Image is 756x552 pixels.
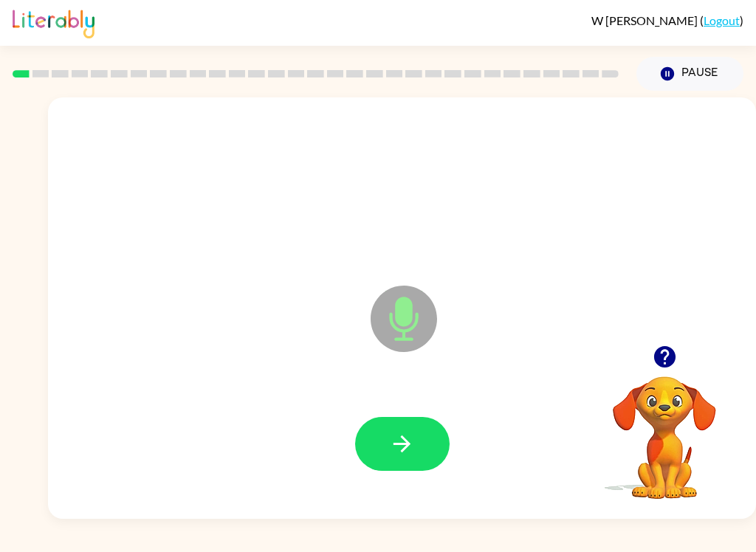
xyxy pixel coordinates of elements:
button: Pause [636,57,743,91]
span: W [PERSON_NAME] [591,13,700,27]
div: ( ) [591,13,743,27]
a: Logout [704,13,740,27]
video: Your browser must support playing .mp4 files to use Literably. Please try using another browser. [591,353,738,501]
img: Literably [13,6,94,38]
